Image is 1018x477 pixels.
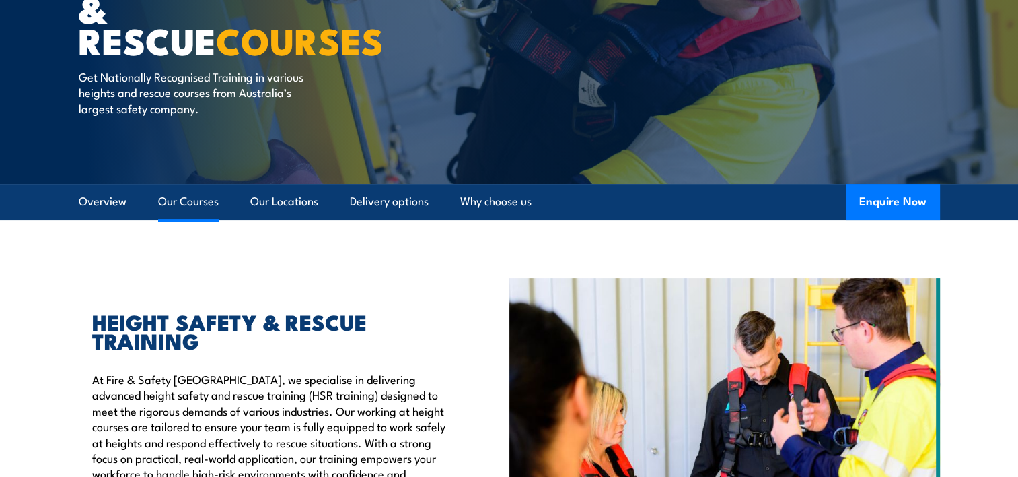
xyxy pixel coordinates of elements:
strong: COURSES [216,11,384,67]
a: Delivery options [350,184,429,220]
a: Why choose us [460,184,532,220]
button: Enquire Now [846,184,940,220]
a: Overview [79,184,126,220]
a: Our Locations [250,184,318,220]
h2: HEIGHT SAFETY & RESCUE TRAINING [92,312,447,350]
a: Our Courses [158,184,219,220]
p: Get Nationally Recognised Training in various heights and rescue courses from Australia’s largest... [79,69,324,116]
